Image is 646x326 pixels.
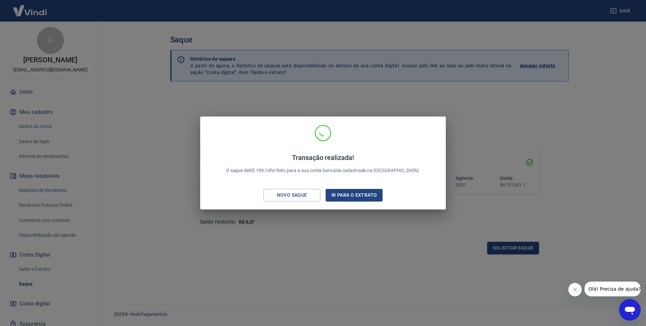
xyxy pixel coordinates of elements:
[619,299,641,321] iframe: Botão para abrir a janela de mensagens
[4,5,57,10] span: Olá! Precisa de ajuda?
[584,282,641,296] iframe: Mensagem da empresa
[326,189,383,201] button: Ir para o extrato
[226,154,420,162] h4: Transação realizada!
[263,189,320,201] button: Novo saque
[269,191,315,199] div: Novo saque
[568,283,582,296] iframe: Fechar mensagem
[226,154,420,174] p: O saque de R$ 189,14 foi feito para a sua conta bancária cadastrada na [GEOGRAPHIC_DATA].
